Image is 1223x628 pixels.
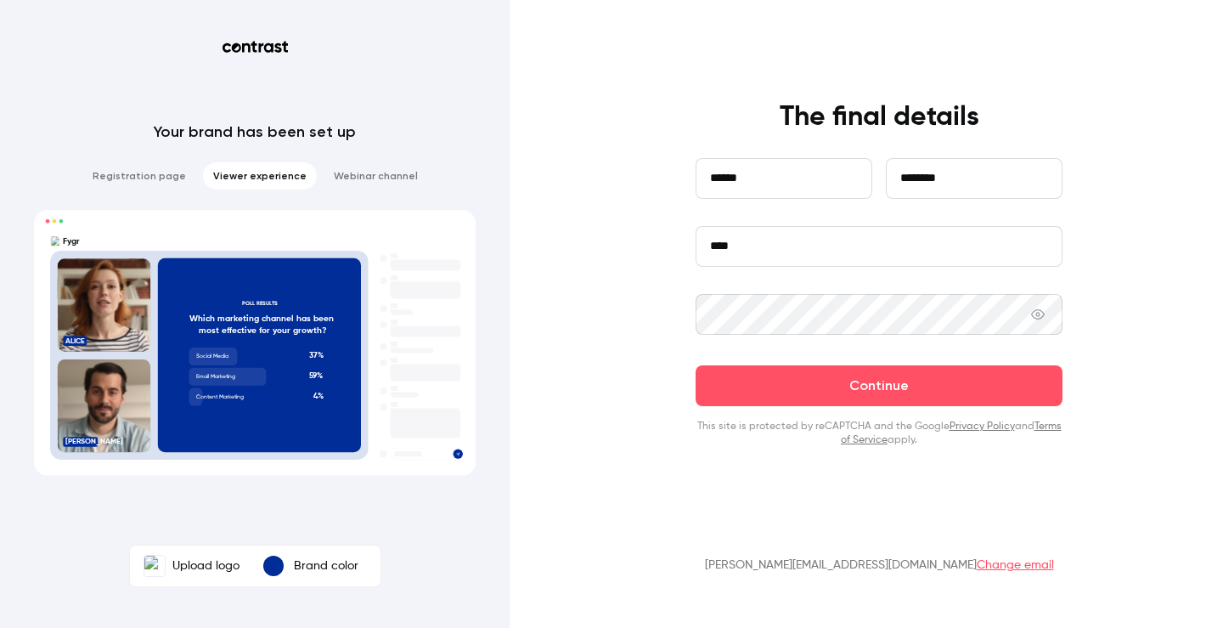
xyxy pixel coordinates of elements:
[705,557,1054,574] p: [PERSON_NAME][EMAIL_ADDRESS][DOMAIN_NAME]
[696,420,1062,447] p: This site is protected by reCAPTCHA and the Google and apply.
[324,162,428,190] li: Webinar channel
[154,122,356,142] p: Your brand has been set up
[203,162,317,190] li: Viewer experience
[696,365,1062,406] button: Continue
[250,549,377,583] button: Brand color
[977,559,1054,571] a: Change email
[144,556,165,576] img: Fygr
[950,421,1015,432] a: Privacy Policy
[82,162,196,190] li: Registration page
[841,421,1062,445] a: Terms of Service
[133,549,250,583] label: FygrUpload logo
[780,100,979,134] h4: The final details
[294,557,358,574] p: Brand color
